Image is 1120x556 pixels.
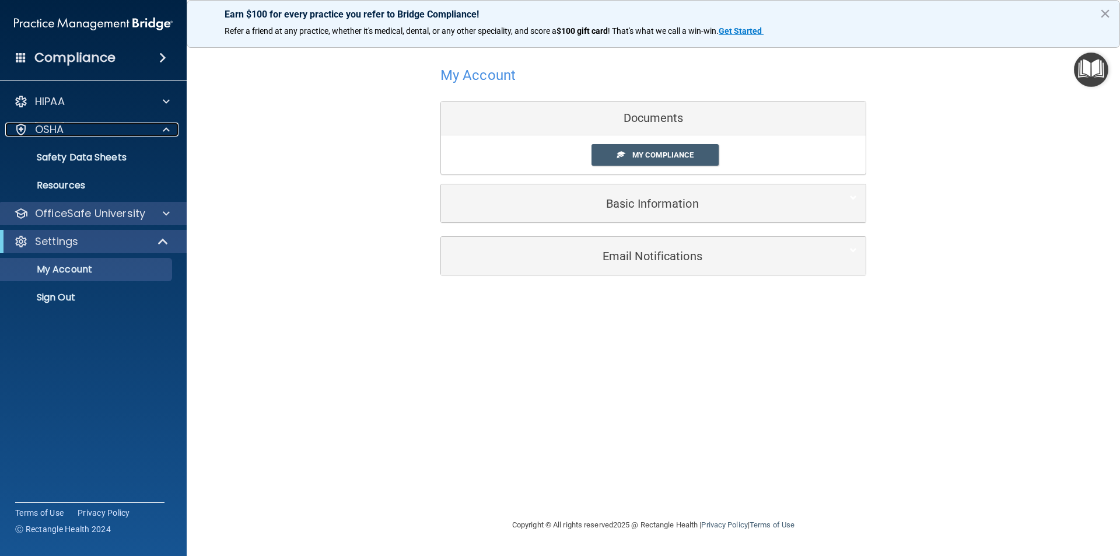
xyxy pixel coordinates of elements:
p: My Account [8,264,167,275]
a: Basic Information [450,190,857,216]
a: Settings [14,235,169,249]
a: Email Notifications [450,243,857,269]
p: Resources [8,180,167,191]
p: Safety Data Sheets [8,152,167,163]
a: Privacy Policy [701,520,747,529]
span: My Compliance [632,151,694,159]
a: Terms of Use [15,507,64,519]
h5: Basic Information [450,197,821,210]
h4: My Account [440,68,516,83]
a: Get Started [719,26,764,36]
strong: Get Started [719,26,762,36]
p: Earn $100 for every practice you refer to Bridge Compliance! [225,9,1082,20]
a: OSHA [14,123,170,137]
p: Sign Out [8,292,167,303]
a: Terms of Use [750,520,794,529]
span: Ⓒ Rectangle Health 2024 [15,523,111,535]
p: Settings [35,235,78,249]
button: Close [1100,4,1111,23]
p: HIPAA [35,95,65,109]
p: OfficeSafe University [35,207,145,221]
span: ! That's what we call a win-win. [608,26,719,36]
h5: Email Notifications [450,250,821,263]
span: Refer a friend at any practice, whether it's medical, dental, or any other speciality, and score a [225,26,556,36]
a: HIPAA [14,95,170,109]
a: Privacy Policy [78,507,130,519]
p: OSHA [35,123,64,137]
img: PMB logo [14,12,173,36]
div: Copyright © All rights reserved 2025 @ Rectangle Health | | [440,506,866,544]
h4: Compliance [34,50,116,66]
strong: $100 gift card [556,26,608,36]
button: Open Resource Center [1074,53,1108,87]
a: OfficeSafe University [14,207,170,221]
div: Documents [441,102,866,135]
